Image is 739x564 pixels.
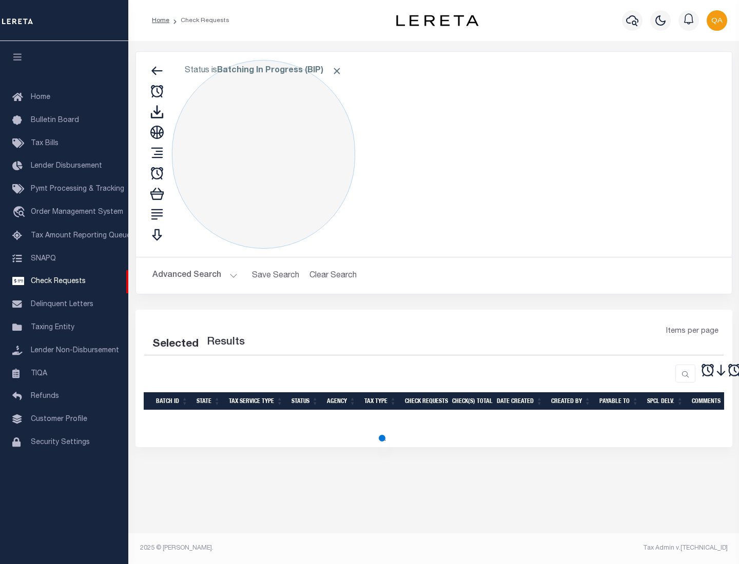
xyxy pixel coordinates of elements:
[287,392,323,410] th: Status
[31,301,93,308] span: Delinquent Letters
[207,334,245,351] label: Results
[31,416,87,423] span: Customer Profile
[152,17,169,24] a: Home
[595,392,643,410] th: Payable To
[31,209,123,216] span: Order Management System
[152,266,238,286] button: Advanced Search
[493,392,547,410] th: Date Created
[31,370,47,377] span: TIQA
[12,206,29,219] i: travel_explore
[192,392,225,410] th: State
[441,543,728,553] div: Tax Admin v.[TECHNICAL_ID]
[31,163,102,170] span: Lender Disbursement
[169,16,229,25] li: Check Requests
[152,336,199,353] div: Selected
[152,392,192,410] th: Batch Id
[217,67,342,75] b: Batching In Progress (BIP)
[31,140,59,147] span: Tax Bills
[332,66,342,76] span: Click to Remove
[31,255,56,262] span: SNAPQ
[225,392,287,410] th: Tax Service Type
[643,392,688,410] th: Spcl Delv.
[31,186,124,193] span: Pymt Processing & Tracking
[688,392,734,410] th: Comments
[31,117,79,124] span: Bulletin Board
[31,324,74,331] span: Taxing Entity
[360,392,401,410] th: Tax Type
[707,10,727,31] img: svg+xml;base64,PHN2ZyB4bWxucz0iaHR0cDovL3d3dy53My5vcmcvMjAwMC9zdmciIHBvaW50ZXItZXZlbnRzPSJub25lIi...
[31,94,50,101] span: Home
[448,392,493,410] th: Check(s) Total
[666,326,718,337] span: Items per page
[172,60,355,249] div: Click to Edit
[305,266,361,286] button: Clear Search
[246,266,305,286] button: Save Search
[31,347,119,354] span: Lender Non-Disbursement
[547,392,595,410] th: Created By
[31,439,90,446] span: Security Settings
[132,543,434,553] div: 2025 © [PERSON_NAME].
[396,15,478,26] img: logo-dark.svg
[31,232,131,239] span: Tax Amount Reporting Queue
[31,393,59,400] span: Refunds
[401,392,448,410] th: Check Requests
[31,278,86,285] span: Check Requests
[323,392,360,410] th: Agency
